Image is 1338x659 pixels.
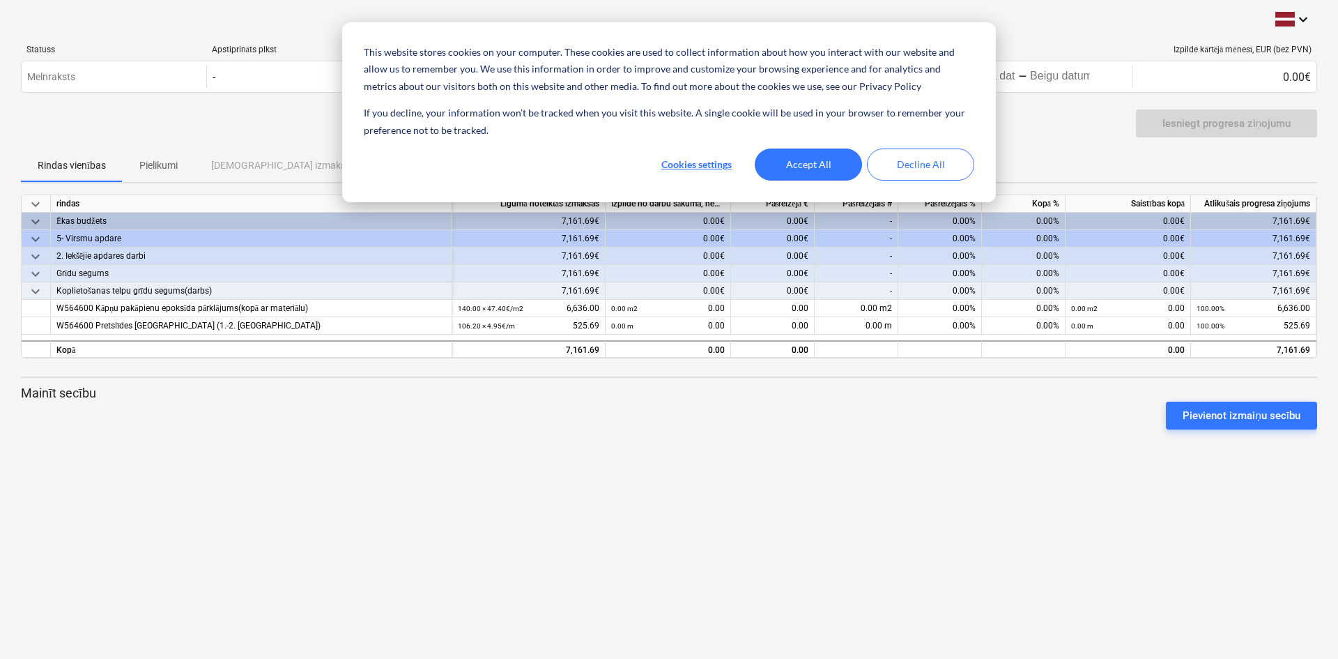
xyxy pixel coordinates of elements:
[815,317,898,335] div: 0.00 m
[56,265,446,282] div: Grīdu segums
[731,230,815,248] div: 0.00€
[982,265,1066,282] div: 0.00%
[26,45,201,54] div: Statuss
[1183,407,1300,425] div: Pievienot izmaiņu secību
[898,248,982,265] div: 0.00%
[611,305,638,312] small: 0.00 m2
[1191,213,1316,230] div: 7,161.69€
[27,231,44,248] span: keyboard_arrow_down
[731,317,815,335] div: 0.00
[1071,300,1185,317] div: 0.00
[27,248,44,265] span: keyboard_arrow_down
[458,322,515,330] small: 106.20 × 4.95€ / m
[1027,67,1093,86] input: Beigu datums
[606,213,731,230] div: 0.00€
[139,158,178,173] p: Pielikumi
[213,70,215,84] div: -
[611,322,633,330] small: 0.00 m
[1066,195,1191,213] div: Saistības kopā
[815,195,898,213] div: Pašreizējais #
[815,265,898,282] div: -
[815,248,898,265] div: -
[1071,322,1093,330] small: 0.00 m
[731,340,815,358] div: 0.00
[452,248,606,265] div: 7,161.69€
[452,265,606,282] div: 7,161.69€
[731,248,815,265] div: 0.00€
[27,213,44,230] span: keyboard_arrow_down
[898,195,982,213] div: Pašreizējais %
[1066,230,1191,248] div: 0.00€
[982,317,1066,335] div: 0.00%
[982,300,1066,317] div: 0.00%
[56,213,446,230] div: Ēkas budžets
[982,248,1066,265] div: 0.00%
[51,195,452,213] div: rindas
[1197,342,1310,359] div: 7,161.69
[1166,402,1317,430] button: Pievienot izmaiņu secību
[458,300,599,317] div: 6,636.00
[755,149,862,181] button: Accept All
[1197,322,1224,330] small: 100.00%
[982,195,1066,213] div: Kopā %
[815,300,898,317] div: 0.00 m2
[815,230,898,248] div: -
[982,230,1066,248] div: 0.00%
[898,213,982,230] div: 0.00%
[458,317,599,335] div: 525.69
[212,45,386,55] div: Apstiprināts plkst
[898,230,982,248] div: 0.00%
[898,300,982,317] div: 0.00%
[1066,265,1191,282] div: 0.00€
[1197,305,1224,312] small: 100.00%
[815,282,898,300] div: -
[27,283,44,300] span: keyboard_arrow_down
[1197,300,1310,317] div: 6,636.00
[815,213,898,230] div: -
[452,195,606,213] div: Līgumā noteiktās izmaksas
[1018,73,1027,81] div: -
[1066,213,1191,230] div: 0.00€
[1066,282,1191,300] div: 0.00€
[1197,317,1310,335] div: 525.69
[21,385,1317,402] p: Mainīt secību
[458,305,523,312] small: 140.00 × 47.40€ / m2
[27,70,75,84] p: Melnraksts
[1066,340,1191,358] div: 0.00
[1191,248,1316,265] div: 7,161.69€
[643,149,750,181] button: Cookies settings
[1066,248,1191,265] div: 0.00€
[38,158,106,173] p: Rindas vienības
[898,317,982,335] div: 0.00%
[1071,317,1185,335] div: 0.00
[1071,305,1098,312] small: 0.00 m2
[867,149,974,181] button: Decline All
[611,342,725,359] div: 0.00
[1295,11,1312,28] i: keyboard_arrow_down
[1191,282,1316,300] div: 7,161.69€
[27,196,44,213] span: keyboard_arrow_down
[452,282,606,300] div: 7,161.69€
[1137,45,1312,55] div: Izpilde kārtējā mēnesī, EUR (bez PVN)
[898,282,982,300] div: 0.00%
[953,45,1127,54] div: Datums
[731,282,815,300] div: 0.00€
[731,195,815,213] div: Pašreizējā €
[56,248,446,265] div: 2. Iekšējie apdares darbi
[342,22,996,202] div: Cookie banner
[51,340,452,358] div: Kopā
[458,342,599,359] div: 7,161.69
[606,282,731,300] div: 0.00€
[606,265,731,282] div: 0.00€
[56,300,446,317] div: W564600 Kāpņu pakāpienu epoksīda pārklājums(kopā ar materiālu)
[731,300,815,317] div: 0.00
[731,265,815,282] div: 0.00€
[611,300,725,317] div: 0.00
[606,230,731,248] div: 0.00€
[452,213,606,230] div: 7,161.69€
[452,230,606,248] div: 7,161.69€
[27,266,44,282] span: keyboard_arrow_down
[1191,265,1316,282] div: 7,161.69€
[56,282,446,300] div: Koplietošanas telpu grīdu segums(darbs)
[898,265,982,282] div: 0.00%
